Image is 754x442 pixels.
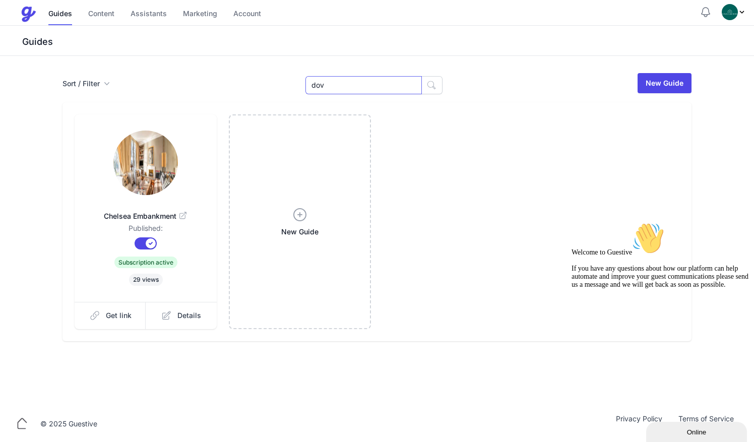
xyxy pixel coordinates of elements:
a: Privacy Policy [608,414,670,434]
div: Profile Menu [722,4,746,20]
a: Account [233,4,261,25]
img: Guestive Guides [20,6,36,22]
h3: Guides [20,36,754,48]
span: Chelsea Embankment [91,211,201,221]
button: Sort / Filter [62,79,110,89]
a: Content [88,4,114,25]
a: New Guide [638,73,692,93]
img: 2ptt8hajmbez7x3m05tkt7xdte75 [113,131,178,195]
iframe: chat widget [568,218,749,417]
div: Welcome to Guestive👋If you have any questions about how our platform can help automate and improv... [4,4,185,71]
dd: Published: [91,223,201,237]
div: © 2025 Guestive [40,419,97,429]
span: Welcome to Guestive If you have any questions about how our platform can help automate and improv... [4,30,181,70]
button: Notifications [700,6,712,18]
img: oovs19i4we9w73xo0bfpgswpi0cd [722,4,738,20]
span: Subscription active [114,257,177,268]
span: Get link [106,310,132,321]
a: Assistants [131,4,167,25]
span: Details [177,310,201,321]
span: 29 views [129,274,163,286]
span: New Guide [281,227,319,237]
a: Chelsea Embankment [91,199,201,223]
img: :wave: [65,4,97,36]
a: New Guide [229,114,371,329]
iframe: chat widget [646,420,749,442]
input: Search Guides [305,76,422,94]
a: Details [146,302,217,329]
a: Guides [48,4,72,25]
a: Marketing [183,4,217,25]
a: Get link [75,302,146,329]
